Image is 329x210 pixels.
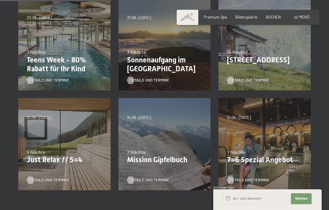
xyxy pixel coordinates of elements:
a: Details und Termine [227,177,269,183]
a: Details und Termine [27,78,69,83]
a: Details und Termine [127,177,169,183]
span: Menü [299,15,310,19]
span: Details und Termine [229,177,269,183]
span: 07.09.–[DATE] [27,115,51,121]
span: 7 Nächte [127,149,146,155]
span: 7 Nächte [127,49,146,55]
a: Premium Spa [204,15,227,19]
p: Sonnenaufgang im [GEOGRAPHIC_DATA] [127,56,202,73]
a: BUCHEN [266,15,281,19]
span: 14 Nächte [227,49,248,55]
span: 7 Nächte [27,49,46,55]
span: Details und Termine [129,78,169,83]
a: Details und Termine [27,177,69,183]
span: 27.09.–[DATE] [27,21,52,26]
span: 12.09.–[DATE] [227,115,251,121]
span: Details und Termine [29,78,69,83]
p: [STREET_ADDRESS] [227,56,302,65]
span: Details und Termine [229,78,269,83]
span: Schnellanfrage [213,186,234,189]
span: 23.08.–[DATE] [27,15,52,21]
button: Weiter [291,193,312,204]
p: Just Relax // 5=4 [27,156,102,164]
a: Details und Termine [127,78,169,83]
p: Teens Week - 80% Rabatt für Ihr Kind [27,56,102,73]
p: 7=6 Spezial Angebot [227,156,302,164]
span: 7 Nächte [227,149,246,155]
span: 14.09.–[DATE] [127,115,151,121]
span: 31.08.–[DATE] [127,15,151,21]
a: Bildergalerie [235,15,257,19]
p: Mission Gipfelbuch [127,156,202,164]
span: Weiter [295,196,308,201]
a: Details und Termine [227,78,269,83]
span: 5 Nächte [27,149,46,155]
span: Details und Termine [29,177,69,183]
span: Details und Termine [129,177,169,183]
